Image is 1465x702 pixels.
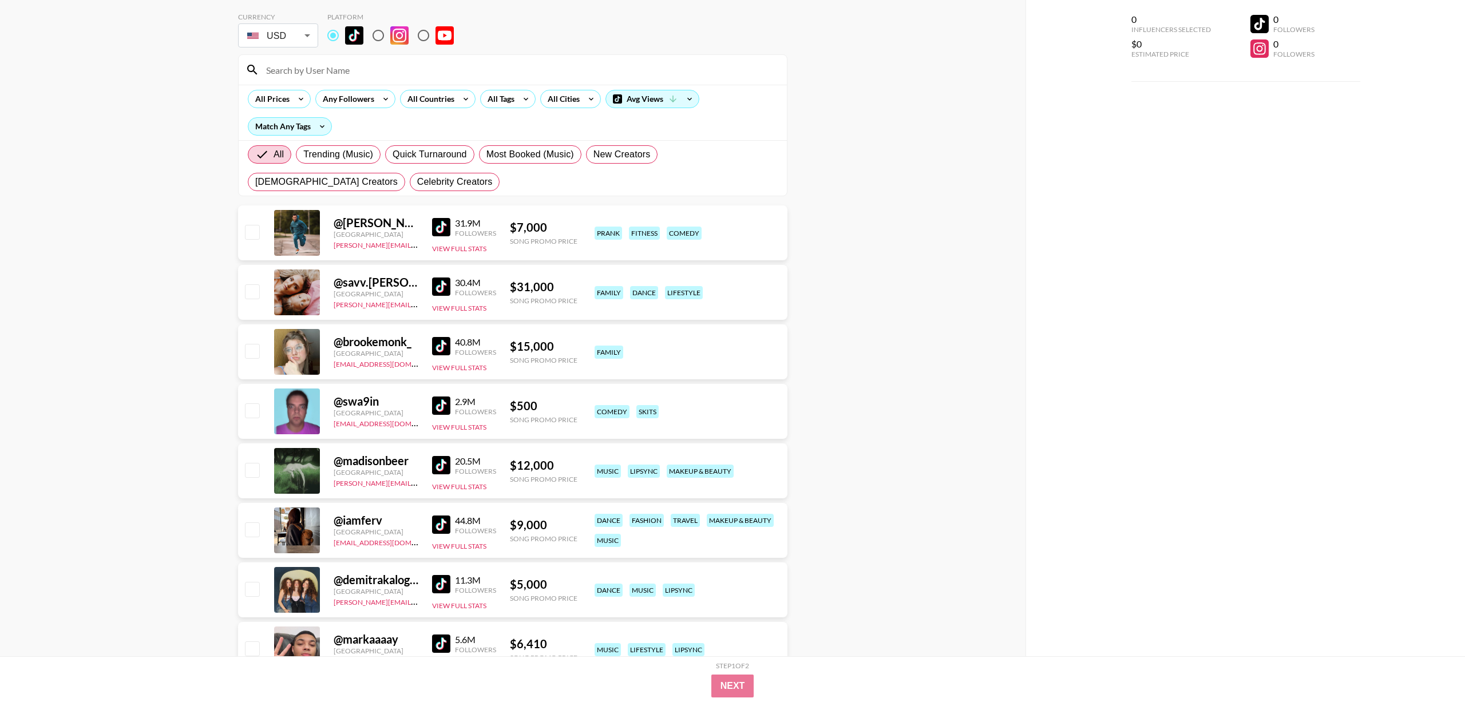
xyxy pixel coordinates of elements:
img: TikTok [432,218,450,236]
div: All Prices [248,90,292,108]
button: View Full Stats [432,363,486,372]
div: @ brookemonk_ [334,335,418,349]
div: music [595,534,621,547]
button: View Full Stats [432,304,486,312]
div: 40.8M [455,336,496,348]
div: All Tags [481,90,517,108]
div: [GEOGRAPHIC_DATA] [334,468,418,477]
div: Song Promo Price [510,653,577,662]
div: Step 1 of 2 [716,661,749,670]
div: Followers [455,407,496,416]
div: Followers [1273,25,1314,34]
a: [PERSON_NAME][EMAIL_ADDRESS][DOMAIN_NAME] [334,596,503,606]
div: 20.5M [455,455,496,467]
div: prank [595,227,622,240]
div: Song Promo Price [510,534,577,543]
div: lifestyle [665,286,703,299]
div: All Countries [401,90,457,108]
a: [EMAIL_ADDRESS][DOMAIN_NAME] [334,358,449,368]
button: View Full Stats [432,244,486,253]
button: View Full Stats [432,601,486,610]
div: $ 31,000 [510,280,577,294]
img: TikTok [432,396,450,415]
div: USD [240,26,316,46]
a: [PERSON_NAME][EMAIL_ADDRESS][DOMAIN_NAME] [334,239,503,249]
div: fitness [629,227,660,240]
div: 30.4M [455,277,496,288]
span: Most Booked (Music) [486,148,574,161]
div: Followers [455,586,496,594]
a: [EMAIL_ADDRESS][DOMAIN_NAME] [334,417,449,428]
div: Currency [238,13,318,21]
div: 31.9M [455,217,496,229]
div: @ swa9in [334,394,418,408]
div: Followers [455,229,496,237]
div: @ markaaaay [334,632,418,647]
button: Next [711,675,754,697]
div: family [595,346,623,359]
div: @ savv.[PERSON_NAME] [334,275,418,289]
div: $ 6,410 [510,637,577,651]
div: Match Any Tags [248,118,331,135]
img: TikTok [432,634,450,653]
div: Estimated Price [1131,50,1211,58]
div: 0 [1131,14,1211,25]
div: $ 7,000 [510,220,577,235]
div: Song Promo Price [510,475,577,483]
button: View Full Stats [432,542,486,550]
div: $ 500 [510,399,577,413]
div: $0 [1131,38,1211,50]
span: [DEMOGRAPHIC_DATA] Creators [255,175,398,189]
div: dance [595,514,623,527]
span: All [274,148,284,161]
div: skits [636,405,659,418]
div: 2.9M [455,396,496,407]
div: [GEOGRAPHIC_DATA] [334,408,418,417]
div: comedy [595,405,629,418]
button: View Full Stats [432,423,486,431]
div: @ demitrakalogeras [334,573,418,587]
div: Followers [455,348,496,356]
div: music [595,643,621,656]
div: $ 5,000 [510,577,577,592]
div: makeup & beauty [707,514,774,527]
button: View Full Stats [432,482,486,491]
div: @ madisonbeer [334,454,418,468]
div: Platform [327,13,463,21]
div: Followers [455,467,496,475]
div: [GEOGRAPHIC_DATA] [334,587,418,596]
span: Quick Turnaround [393,148,467,161]
div: @ iamferv [334,513,418,528]
div: lipsync [628,465,660,478]
div: $ 12,000 [510,458,577,473]
div: Song Promo Price [510,356,577,364]
div: Followers [455,645,496,654]
img: TikTok [432,515,450,534]
img: TikTok [345,26,363,45]
a: [PERSON_NAME][EMAIL_ADDRESS][DOMAIN_NAME] [334,298,503,309]
span: New Creators [593,148,651,161]
div: $ 9,000 [510,518,577,532]
div: Any Followers [316,90,377,108]
div: travel [671,514,700,527]
div: [GEOGRAPHIC_DATA] [334,647,418,655]
input: Search by User Name [259,61,780,79]
div: Song Promo Price [510,594,577,602]
div: Song Promo Price [510,296,577,305]
div: [GEOGRAPHIC_DATA] [334,230,418,239]
div: [GEOGRAPHIC_DATA] [334,289,418,298]
img: TikTok [432,277,450,296]
div: music [595,465,621,478]
img: Instagram [390,26,409,45]
img: TikTok [432,456,450,474]
img: TikTok [432,337,450,355]
span: Trending (Music) [303,148,373,161]
div: music [629,584,656,597]
div: comedy [667,227,702,240]
div: Followers [455,288,496,297]
img: TikTok [432,575,450,593]
div: Influencers Selected [1131,25,1211,34]
div: dance [630,286,658,299]
div: 44.8M [455,515,496,526]
div: [GEOGRAPHIC_DATA] [334,349,418,358]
